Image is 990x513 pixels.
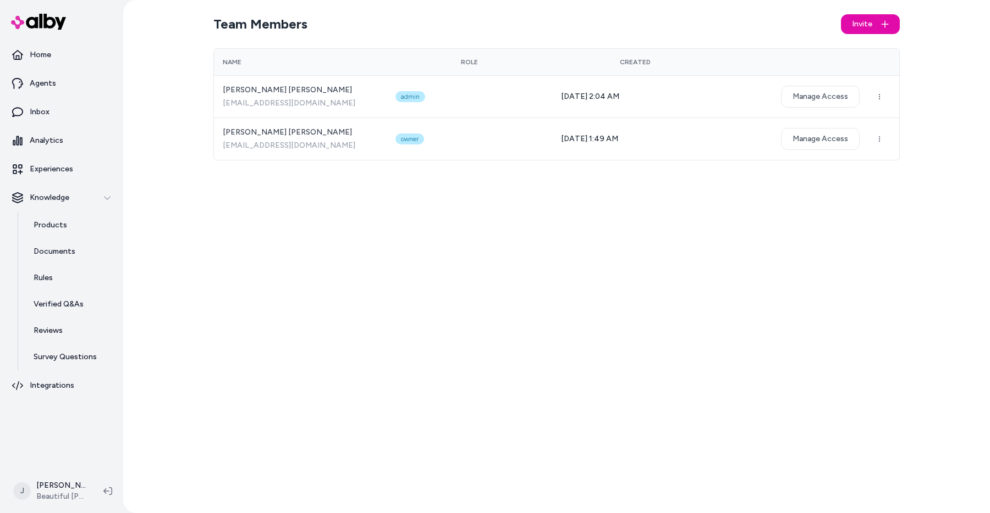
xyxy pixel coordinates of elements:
a: Rules [23,265,119,291]
p: Products [34,220,67,231]
button: Invite [841,14,900,34]
div: Role [395,58,543,66]
a: Agents [4,70,119,97]
span: Invite [852,19,872,30]
span: [PERSON_NAME] [PERSON_NAME] [223,127,378,138]
div: Name [223,58,378,66]
span: [DATE] 2:04 AM [561,92,619,101]
div: owner [395,133,424,144]
a: Reviews [23,317,119,344]
a: Experiences [4,156,119,182]
span: Beautiful [PERSON_NAME] [36,491,86,502]
a: Survey Questions [23,344,119,370]
p: Home [30,49,51,60]
p: Experiences [30,164,73,175]
p: Documents [34,246,75,257]
a: Verified Q&As [23,291,119,317]
button: Manage Access [781,128,860,150]
p: Verified Q&As [34,299,84,310]
p: Reviews [34,325,63,336]
p: Inbox [30,107,50,118]
span: J [13,482,31,500]
a: Integrations [4,372,119,399]
a: Home [4,42,119,68]
button: J[PERSON_NAME]Beautiful [PERSON_NAME] [7,473,95,509]
h2: Team Members [213,15,307,33]
p: [PERSON_NAME] [36,480,86,491]
p: Agents [30,78,56,89]
div: Created [561,58,709,66]
button: Knowledge [4,185,119,211]
div: admin [395,91,425,102]
button: Manage Access [781,86,860,108]
span: [DATE] 1:49 AM [561,134,618,143]
span: [EMAIL_ADDRESS][DOMAIN_NAME] [223,98,378,109]
p: Integrations [30,380,74,391]
a: Documents [23,238,119,265]
img: alby Logo [11,14,66,30]
a: Products [23,212,119,238]
span: [EMAIL_ADDRESS][DOMAIN_NAME] [223,140,378,151]
p: Rules [34,272,53,283]
a: Analytics [4,127,119,154]
p: Analytics [30,135,63,146]
p: Survey Questions [34,352,97,363]
a: Inbox [4,99,119,125]
p: Knowledge [30,192,69,203]
span: [PERSON_NAME] [PERSON_NAME] [223,85,378,96]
